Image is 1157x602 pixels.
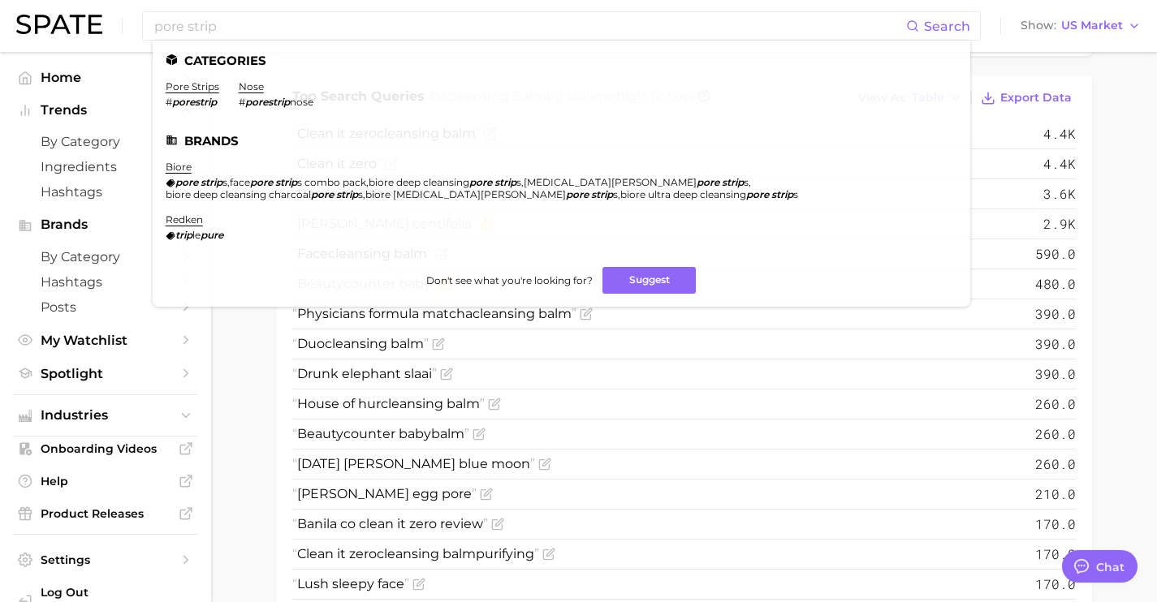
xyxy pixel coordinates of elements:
[41,333,171,348] span: My Watchlist
[172,96,217,108] em: porestrip
[13,403,198,428] button: Industries
[250,176,273,188] em: pore
[13,244,198,269] a: by Category
[245,96,290,108] em: porestrip
[13,436,198,461] a: Onboarding Videos
[153,12,906,40] input: Search here for a brand, industry, or ingredient
[41,366,171,381] span: Spotlight
[175,176,198,188] em: pore
[222,176,227,188] span: s
[1035,394,1076,414] span: 260.0
[13,328,198,353] a: My Watchlist
[1017,15,1145,37] button: ShowUS Market
[469,176,492,188] em: pore
[41,70,171,85] span: Home
[166,176,938,200] div: , , , , , ,
[365,188,566,200] span: biore [MEDICAL_DATA][PERSON_NAME]
[443,546,476,561] span: balm
[377,546,439,561] span: cleansing
[239,80,264,92] a: nose
[977,87,1076,110] button: Export Data
[192,229,201,241] span: le
[488,398,501,411] button: Flag as miscategorized or irrelevant
[41,217,171,232] span: Brands
[292,426,469,441] span: Beautycounter baby
[744,176,749,188] span: s
[431,426,464,441] span: balm
[336,188,358,200] em: strip
[166,80,219,92] a: pore strips
[1035,454,1076,474] span: 260.0
[41,249,171,264] span: by Category
[166,213,203,226] a: redken
[290,96,313,108] span: nose
[239,96,245,108] span: #
[1061,21,1123,30] span: US Market
[1043,214,1076,234] span: 2.9k
[166,96,172,108] span: #
[591,188,613,200] em: strip
[771,188,793,200] em: strip
[697,176,719,188] em: pore
[41,441,171,456] span: Onboarding Videos
[13,548,198,572] a: Settings
[292,336,429,351] span: Duo
[13,501,198,526] a: Product Releases
[566,188,589,200] em: pore
[924,19,970,34] span: Search
[524,176,697,188] span: [MEDICAL_DATA][PERSON_NAME]
[41,134,171,149] span: by Category
[41,553,171,567] span: Settings
[473,428,486,441] button: Flag as miscategorized or irrelevant
[746,188,769,200] em: pore
[391,336,424,351] span: balm
[473,306,535,321] span: cleansing
[516,176,521,188] span: s
[13,469,198,493] a: Help
[292,486,477,501] span: [PERSON_NAME] egg pore
[620,188,746,200] span: biore ultra deep cleansing
[41,408,171,423] span: Industries
[41,474,171,488] span: Help
[292,516,488,531] span: Banila co clean it zero review
[480,488,493,501] button: Flag as miscategorized or irrelevant
[292,546,539,561] span: Clean it zero purifying
[41,103,171,118] span: Trends
[41,506,171,521] span: Product Releases
[13,98,198,123] button: Trends
[41,274,171,290] span: Hashtags
[358,188,363,200] span: s
[1043,154,1076,174] span: 4.4k
[292,366,437,381] span: Drunk elephant slaai
[13,65,198,90] a: Home
[13,154,198,179] a: Ingredients
[369,176,469,188] span: biore deep cleansing
[311,188,334,200] em: pore
[1035,274,1076,294] span: 480.0
[1035,514,1076,534] span: 170.0
[1035,484,1076,504] span: 210.0
[432,338,445,350] button: Flag as miscategorized or irrelevant
[41,159,171,174] span: Ingredients
[1021,21,1056,30] span: Show
[292,576,409,591] span: Lush sleepy face
[1035,334,1076,354] span: 390.0
[41,585,185,600] span: Log Out
[41,299,171,315] span: Posts
[538,306,572,321] span: balm
[201,176,222,188] em: strip
[542,548,555,561] button: Flag as miscategorized or irrelevant
[447,396,480,411] span: balm
[166,134,957,148] li: Brands
[722,176,744,188] em: strip
[175,229,192,241] em: trip
[580,307,593,320] button: Flag as miscategorized or irrelevant
[602,267,696,294] button: Suggest
[1035,574,1076,594] span: 170.0
[230,176,250,188] span: face
[166,161,192,173] a: biore
[13,361,198,386] a: Spotlight
[1043,124,1076,144] span: 4.4k
[41,184,171,200] span: Hashtags
[1035,424,1076,444] span: 260.0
